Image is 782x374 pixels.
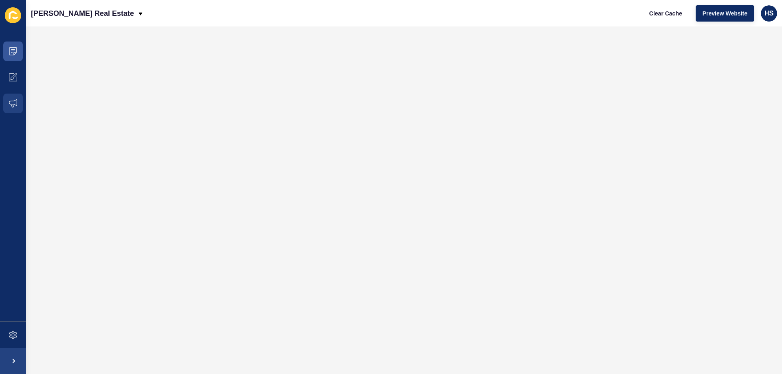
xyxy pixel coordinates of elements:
span: Clear Cache [649,9,682,17]
span: Preview Website [703,9,747,17]
p: [PERSON_NAME] Real Estate [31,3,134,24]
span: HS [764,9,773,17]
button: Clear Cache [642,5,689,22]
button: Preview Website [696,5,754,22]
